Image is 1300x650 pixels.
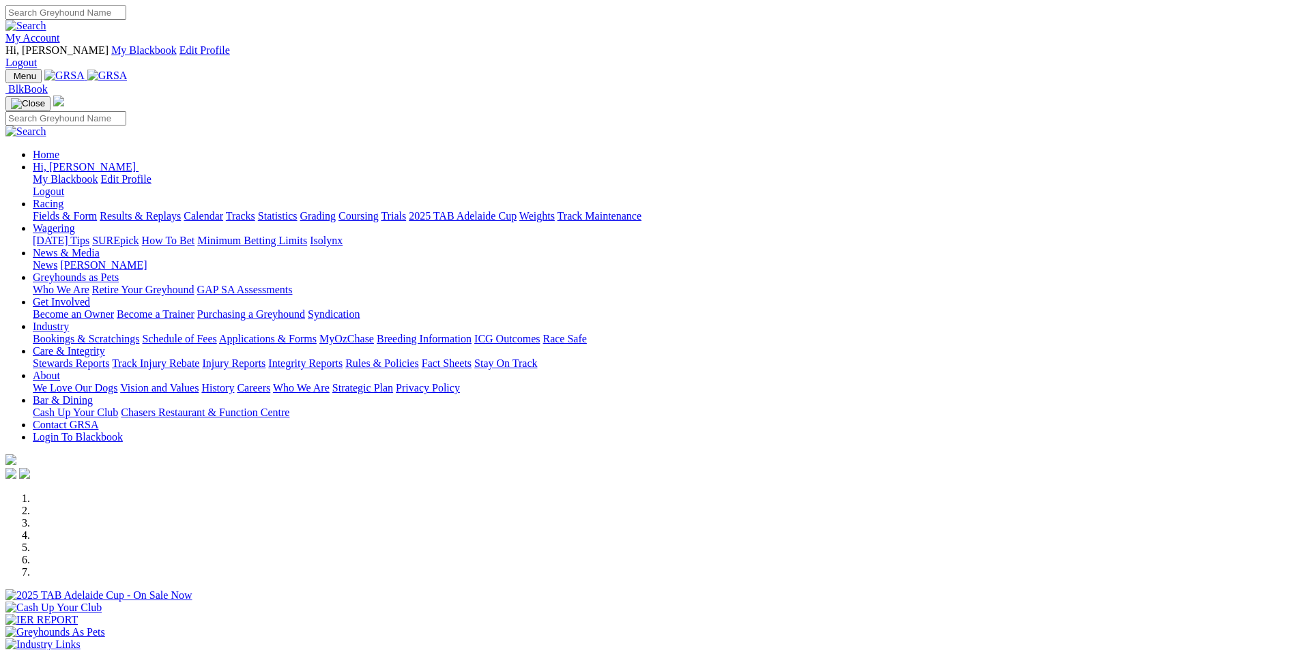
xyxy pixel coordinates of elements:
a: Chasers Restaurant & Function Centre [121,407,289,418]
a: Logout [5,57,37,68]
a: Who We Are [33,284,89,295]
a: GAP SA Assessments [197,284,293,295]
a: Vision and Values [120,382,199,394]
a: ICG Outcomes [474,333,540,344]
a: Trials [381,210,406,222]
a: Strategic Plan [332,382,393,394]
a: My Blackbook [33,173,98,185]
a: Fact Sheets [422,357,472,369]
a: Isolynx [310,235,343,246]
div: Industry [33,333,1295,345]
span: Hi, [PERSON_NAME] [33,161,136,173]
a: Minimum Betting Limits [197,235,307,246]
a: Applications & Forms [219,333,317,344]
div: Care & Integrity [33,357,1295,370]
a: Bar & Dining [33,394,93,406]
a: Contact GRSA [33,419,98,430]
div: About [33,382,1295,394]
a: Race Safe [543,333,586,344]
a: Stay On Track [474,357,537,369]
a: Stewards Reports [33,357,109,369]
a: Greyhounds as Pets [33,271,119,283]
a: About [33,370,60,381]
a: BlkBook [5,83,48,95]
a: Become a Trainer [117,308,194,320]
a: Calendar [184,210,223,222]
a: Become an Owner [33,308,114,320]
a: Grading [300,210,336,222]
div: News & Media [33,259,1295,271]
a: Get Involved [33,296,90,308]
a: Integrity Reports [268,357,343,369]
span: BlkBook [8,83,48,95]
a: Careers [237,382,270,394]
div: My Account [5,44,1295,69]
a: Fields & Form [33,210,97,222]
a: Coursing [338,210,379,222]
button: Toggle navigation [5,69,42,83]
div: Hi, [PERSON_NAME] [33,173,1295,198]
a: Bookings & Scratchings [33,333,139,344]
img: logo-grsa-white.png [5,454,16,465]
a: We Love Our Dogs [33,382,117,394]
img: Close [11,98,45,109]
a: News & Media [33,247,100,258]
a: Rules & Policies [345,357,419,369]
img: facebook.svg [5,468,16,479]
a: Hi, [PERSON_NAME] [33,161,139,173]
div: Get Involved [33,308,1295,321]
a: Weights [519,210,555,222]
img: GRSA [87,70,128,82]
button: Toggle navigation [5,96,50,111]
a: News [33,259,57,271]
a: Edit Profile [179,44,230,56]
a: [DATE] Tips [33,235,89,246]
a: SUREpick [92,235,139,246]
a: Results & Replays [100,210,181,222]
a: Care & Integrity [33,345,105,357]
a: Logout [33,186,64,197]
a: How To Bet [142,235,195,246]
img: twitter.svg [19,468,30,479]
img: Search [5,125,46,138]
a: Injury Reports [202,357,265,369]
a: History [201,382,234,394]
img: 2025 TAB Adelaide Cup - On Sale Now [5,589,192,602]
a: Track Injury Rebate [112,357,199,369]
span: Menu [14,71,36,81]
a: Schedule of Fees [142,333,216,344]
a: Wagering [33,222,75,234]
span: Hi, [PERSON_NAME] [5,44,109,56]
a: Tracks [226,210,255,222]
a: Syndication [308,308,360,320]
input: Search [5,5,126,20]
input: Search [5,111,126,125]
a: Cash Up Your Club [33,407,118,418]
a: MyOzChase [319,333,374,344]
div: Racing [33,210,1295,222]
img: Search [5,20,46,32]
a: Home [33,149,59,160]
img: logo-grsa-white.png [53,95,64,106]
img: IER REPORT [5,614,78,626]
a: Breeding Information [377,333,472,344]
a: Track Maintenance [558,210,641,222]
a: Purchasing a Greyhound [197,308,305,320]
a: 2025 TAB Adelaide Cup [409,210,517,222]
img: Greyhounds As Pets [5,626,105,638]
a: Edit Profile [101,173,151,185]
a: Statistics [258,210,298,222]
div: Bar & Dining [33,407,1295,419]
a: My Blackbook [111,44,177,56]
img: Cash Up Your Club [5,602,102,614]
a: Login To Blackbook [33,431,123,443]
a: Retire Your Greyhound [92,284,194,295]
a: Racing [33,198,63,209]
a: Privacy Policy [396,382,460,394]
a: Industry [33,321,69,332]
a: My Account [5,32,60,44]
div: Greyhounds as Pets [33,284,1295,296]
img: GRSA [44,70,85,82]
a: Who We Are [273,382,330,394]
a: [PERSON_NAME] [60,259,147,271]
